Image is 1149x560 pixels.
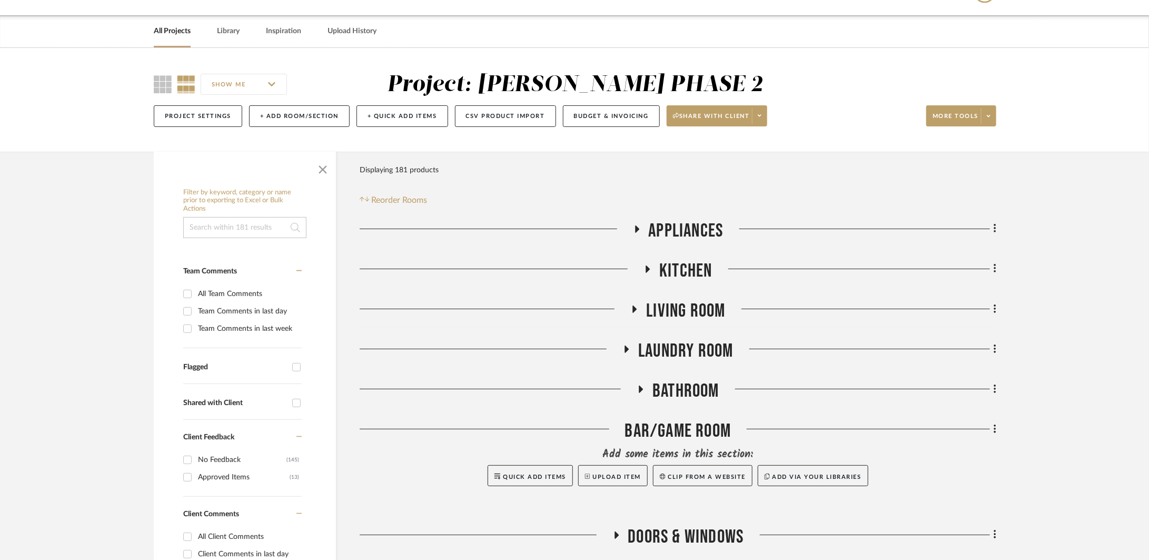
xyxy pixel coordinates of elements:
[183,189,306,213] h6: Filter by keyword, category or name prior to exporting to Excel or Bulk Actions
[183,434,234,441] span: Client Feedback
[372,194,428,207] span: Reorder Rooms
[266,24,301,38] a: Inspiration
[183,399,287,408] div: Shared with Client
[356,105,448,127] button: + Quick Add Items
[154,24,191,38] a: All Projects
[217,24,240,38] a: Library
[646,300,725,322] span: Living Room
[183,217,306,238] input: Search within 181 results
[387,74,763,96] div: Project: [PERSON_NAME] PHASE 2
[290,469,299,486] div: (13)
[653,465,752,486] button: Clip from a website
[198,303,299,320] div: Team Comments in last day
[183,268,237,275] span: Team Comments
[673,112,750,128] span: Share with client
[659,260,712,282] span: Kitchen
[563,105,660,127] button: Budget & Invoicing
[628,526,744,548] span: DOORS & WINDOWS
[198,528,299,545] div: All Client Comments
[455,105,556,127] button: CSV Product Import
[198,320,299,337] div: Team Comments in last week
[198,469,290,486] div: Approved Items
[649,220,724,242] span: Appliances
[667,105,768,126] button: Share with client
[503,474,566,480] span: Quick Add Items
[312,157,333,178] button: Close
[758,465,868,486] button: Add via your libraries
[183,510,239,518] span: Client Comments
[488,465,573,486] button: Quick Add Items
[652,380,719,402] span: Bathroom
[638,340,733,362] span: Laundry Room
[360,194,428,207] button: Reorder Rooms
[286,451,299,468] div: (145)
[183,363,287,372] div: Flagged
[933,112,978,128] span: More tools
[578,465,648,486] button: Upload Item
[198,451,286,468] div: No Feedback
[926,105,996,126] button: More tools
[360,447,996,462] div: Add some items in this section:
[360,160,439,181] div: Displaying 181 products
[198,286,299,302] div: All Team Comments
[328,24,377,38] a: Upload History
[154,105,242,127] button: Project Settings
[249,105,350,127] button: + Add Room/Section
